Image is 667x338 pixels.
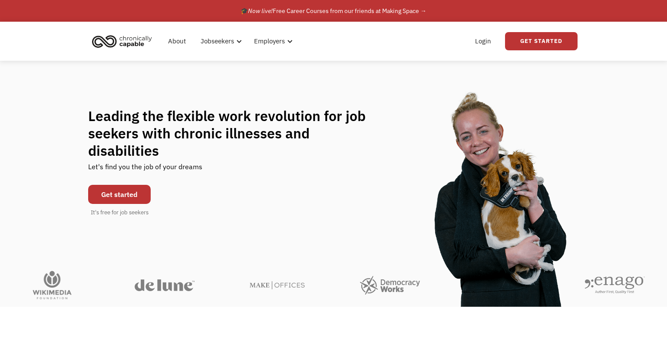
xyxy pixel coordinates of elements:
[163,27,191,55] a: About
[88,159,202,180] div: Let's find you the job of your dreams
[89,32,158,51] a: home
[89,32,155,51] img: Chronically Capable logo
[505,32,578,50] a: Get Started
[88,185,151,204] a: Get started
[91,208,149,217] div: It's free for job seekers
[470,27,496,55] a: Login
[249,27,295,55] div: Employers
[195,27,244,55] div: Jobseekers
[248,7,273,15] em: Now live!
[254,36,285,46] div: Employers
[241,6,426,16] div: 🎓 Free Career Courses from our friends at Making Space →
[88,107,383,159] h1: Leading the flexible work revolution for job seekers with chronic illnesses and disabilities
[201,36,234,46] div: Jobseekers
